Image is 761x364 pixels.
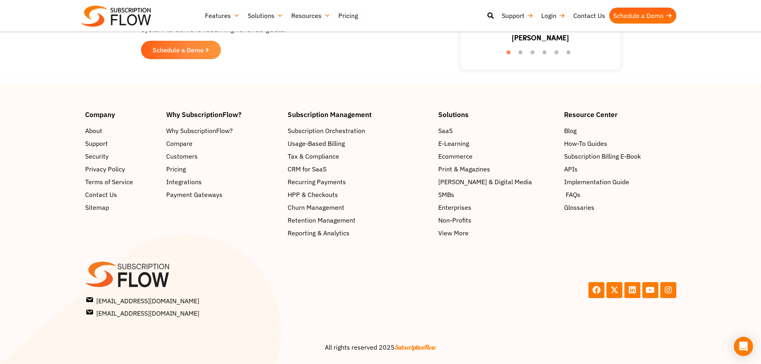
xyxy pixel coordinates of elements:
a: APIs [564,164,676,174]
a: Contact Us [85,190,159,199]
a: Recurring Payments [288,177,431,187]
span: How-To Guides [564,139,607,148]
a: [EMAIL_ADDRESS][DOMAIN_NAME] [87,308,378,318]
img: Subscriptionflow [81,6,151,27]
a: Support [498,8,537,24]
span: Print & Magazines [438,164,490,174]
a: Solutions [244,8,287,24]
span: FAQs [566,190,580,199]
span: Non-Profits [438,215,471,225]
a: Subscription Billing E-Book [564,151,676,161]
span: About [85,126,102,135]
button: 3 of 6 [531,50,538,58]
a: Security [85,151,159,161]
span: Integrations [166,177,202,187]
a: Pricing [166,164,280,174]
span: Glossaries [564,203,594,212]
h4: Subscription Management [288,111,431,118]
span: Support [85,139,108,148]
span: Schedule a Demo [153,47,204,53]
a: E-Learning [438,139,556,148]
a: How-To Guides [564,139,676,148]
a: Reporting & Analytics [288,228,431,238]
a: Blog [564,126,676,135]
a: Non-Profits [438,215,556,225]
h4: Resource Center [564,111,676,118]
a: Enterprises [438,203,556,212]
span: Sitemap [85,203,109,212]
a: Print & Magazines [438,164,556,174]
a: Schedule a Demo [141,41,221,59]
button: 5 of 6 [554,50,562,58]
a: View More [438,228,556,238]
span: Payment Gateways [166,190,223,199]
a: Glossaries [564,203,676,212]
a: Login [537,8,569,24]
span: Enterprises [438,203,471,212]
span: Contact Us [85,190,117,199]
a: Terms of Service [85,177,159,187]
a: Usage-Based Billing [288,139,431,148]
a: SaaS [438,126,556,135]
a: Ecommerce [438,151,556,161]
a: Sitemap [85,203,159,212]
span: [PERSON_NAME] & Digital Media [438,177,532,187]
h3: [PERSON_NAME] [512,32,569,43]
a: Subscription Orchestration [288,126,431,135]
span: SMBs [438,190,454,199]
a: Contact Us [569,8,609,24]
a: Why SubscriptionFlow? [166,126,280,135]
span: Why SubscriptionFlow? [166,126,233,135]
a: Privacy Policy [85,164,159,174]
span: View More [438,228,469,238]
span: Security [85,151,109,161]
a: Compare [166,139,280,148]
a: About [85,126,159,135]
a: [EMAIL_ADDRESS][DOMAIN_NAME] [87,295,378,306]
span: Terms of Service [85,177,133,187]
a: Tax & Compliance [288,151,431,161]
img: SF-logo [85,262,169,287]
span: Usage-Based Billing [288,139,345,148]
a: Churn Management [288,203,431,212]
span: Subscription Orchestration [288,126,365,135]
span: Compare [166,139,193,148]
span: Blog [564,126,576,135]
center: All rights reserved 2025 [85,342,676,352]
span: SaaS [438,126,453,135]
a: SMBs [438,190,556,199]
span: Privacy Policy [85,164,125,174]
button: 4 of 6 [542,50,550,58]
a: Resources [287,8,334,24]
span: Churn Management [288,203,344,212]
span: HPP & Checkouts [288,190,338,199]
span: [EMAIL_ADDRESS][DOMAIN_NAME] [87,295,199,306]
h4: Solutions [438,111,556,118]
h4: Company [85,111,159,118]
a: Schedule a Demo [609,8,676,24]
span: APIs [564,164,578,174]
button: 1 of 6 [507,50,515,58]
a: [PERSON_NAME] & Digital Media [438,177,556,187]
span: Retention Management [288,215,356,225]
span: Tax & Compliance [288,151,339,161]
span: Recurring Payments [288,177,346,187]
span: CRM for SaaS [288,164,326,174]
button: 6 of 6 [566,50,574,58]
span: SubscriptionFlow [395,343,436,351]
a: Features [201,8,244,24]
a: Support [85,139,159,148]
span: E-Learning [438,139,469,148]
span: Pricing [166,164,186,174]
a: Integrations [166,177,280,187]
button: 2 of 6 [519,50,527,58]
a: CRM for SaaS [288,164,431,174]
span: [EMAIL_ADDRESS][DOMAIN_NAME] [87,308,199,318]
span: Reporting & Analytics [288,228,350,238]
a: FAQs [564,190,676,199]
a: Payment Gateways [166,190,280,199]
a: Implementation Guide [564,177,676,187]
a: Retention Management [288,215,431,225]
span: Customers [166,151,198,161]
span: Subscription Billing E-Book [564,151,641,161]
